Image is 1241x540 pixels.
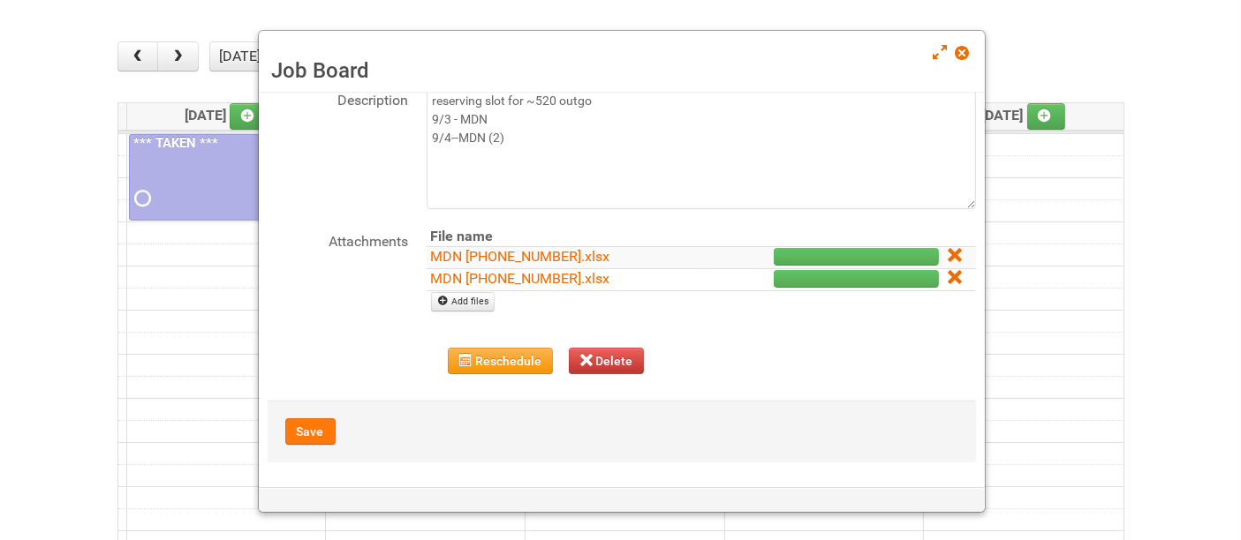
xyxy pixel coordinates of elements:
[268,227,409,252] label: Attachments
[448,348,553,374] button: Reschedule
[431,248,610,265] a: MDN [PHONE_NUMBER].xlsx
[268,86,409,111] label: Description
[272,57,972,84] h3: Job Board
[185,107,269,124] span: [DATE]
[285,418,336,445] button: Save
[431,270,610,287] a: MDN [PHONE_NUMBER].xlsx
[569,348,645,374] button: Delete
[982,107,1066,124] span: [DATE]
[431,292,496,311] a: Add files
[209,41,269,71] button: [DATE]
[230,103,269,130] a: Add an event
[427,86,976,209] textarea: reserving slot for ~520 outgo 9/3 - MDN 9/4--MDN (2)
[135,192,148,205] span: Requested
[427,227,706,247] th: File name
[1027,103,1066,130] a: Add an event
